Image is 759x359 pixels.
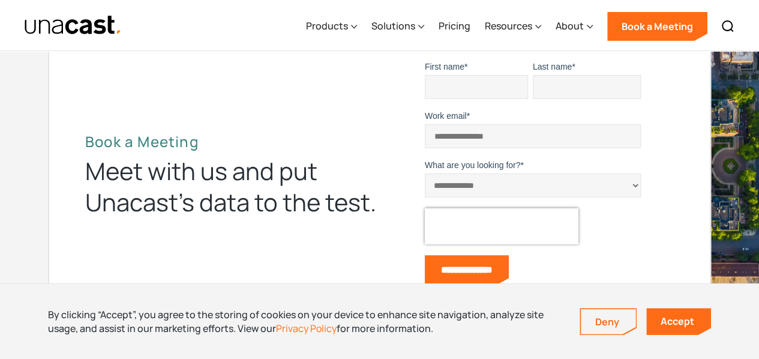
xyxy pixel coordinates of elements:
span: Last name [533,62,572,71]
a: Book a Meeting [607,12,707,41]
img: Unacast text logo [24,15,122,36]
a: Deny [581,309,636,334]
div: About [556,2,593,51]
div: Meet with us and put Unacast’s data to the test. [85,155,380,218]
span: First name [425,62,464,71]
div: Solutions [371,2,424,51]
div: Products [306,2,357,51]
a: home [24,15,122,36]
div: By clicking “Accept”, you agree to the storing of cookies on your device to enhance site navigati... [48,308,562,335]
div: About [556,19,584,33]
span: What are you looking for? [425,160,521,170]
img: Search icon [721,19,735,34]
h2: Book a Meeting [85,133,380,151]
a: Privacy Policy [276,322,337,335]
div: Resources [485,2,541,51]
a: Accept [646,308,711,335]
iframe: reCAPTCHA [425,208,578,244]
span: Work email [425,111,467,121]
div: Products [306,19,348,33]
a: Pricing [439,2,470,51]
div: Resources [485,19,532,33]
div: Solutions [371,19,415,33]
